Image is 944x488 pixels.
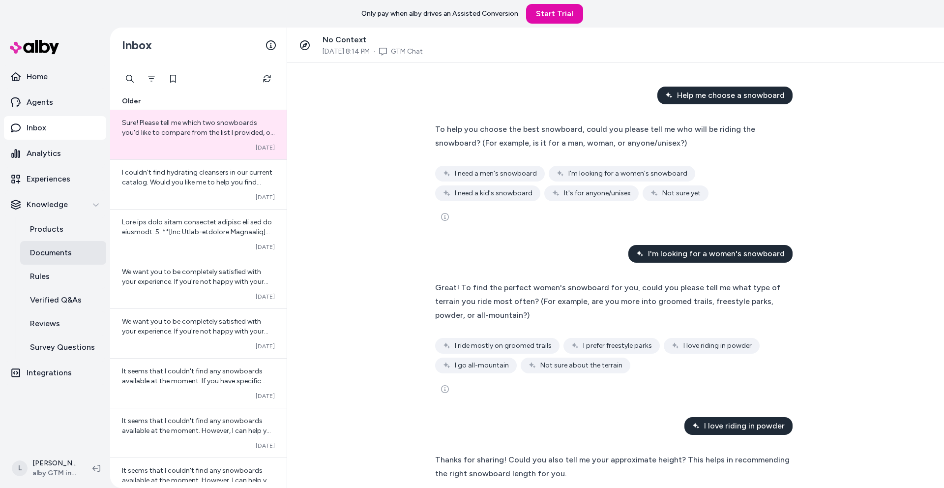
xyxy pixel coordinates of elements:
[435,207,455,227] button: See more
[122,168,272,206] span: I couldn't find hydrating cleansers in our current catalog. Would you like me to help you find ot...
[27,122,46,134] p: Inbox
[4,361,106,385] a: Integrations
[648,248,785,260] span: I'm looking for a women's snowboard
[435,124,755,148] span: To help you choose the best snowboard, could you please tell me who will be riding the snowboard?...
[20,288,106,312] a: Verified Q&As
[27,148,61,159] p: Analytics
[256,342,275,350] span: [DATE]
[110,159,287,209] a: I couldn't find hydrating cleansers in our current catalog. Would you like me to help you find ot...
[30,223,63,235] p: Products
[583,341,652,351] span: I prefer freestyle parks
[323,47,370,57] span: [DATE] 8:14 PM
[662,188,701,198] span: Not sure yet
[110,358,287,408] a: It seems that I couldn't find any snowboards available at the moment. If you have specific prefer...
[110,259,287,308] a: We want you to be completely satisfied with your experience. If you're not happy with your purcha...
[12,460,28,476] span: L
[526,4,583,24] a: Start Trial
[122,317,272,375] span: We want you to be completely satisfied with your experience. If you're not happy with your purcha...
[27,367,72,379] p: Integrations
[30,318,60,330] p: Reviews
[435,379,455,399] button: See more
[256,442,275,450] span: [DATE]
[110,408,287,457] a: It seems that I couldn't find any snowboards available at the moment. However, I can help you wit...
[110,308,287,358] a: We want you to be completely satisfied with your experience. If you're not happy with your purcha...
[4,116,106,140] a: Inbox
[110,209,287,259] a: Lore ips dolo sitam consectet adipisc eli sed do eiusmodt: 5. **[Inc Utlab-etdolore Magnaaliq](en...
[455,361,509,370] span: I go all-mountain
[455,341,552,351] span: I ride mostly on groomed trails
[435,455,790,478] span: Thanks for sharing! Could you also tell me your approximate height? This helps in recommending th...
[142,69,161,89] button: Filter
[704,420,785,432] span: I love riding in powder
[10,40,59,54] img: alby Logo
[20,335,106,359] a: Survey Questions
[122,367,267,415] span: It seems that I couldn't find any snowboards available at the moment. If you have specific prefer...
[32,468,77,478] span: alby GTM internal
[27,71,48,83] p: Home
[27,96,53,108] p: Agents
[540,361,622,370] span: Not sure about the terrain
[683,341,752,351] span: I love riding in powder
[20,312,106,335] a: Reviews
[4,142,106,165] a: Analytics
[564,188,631,198] span: It's for anyone/unisex
[122,417,275,474] span: It seems that I couldn't find any snowboards available at the moment. However, I can help you wit...
[374,47,375,57] span: ·
[256,193,275,201] span: [DATE]
[32,458,77,468] p: [PERSON_NAME]
[256,392,275,400] span: [DATE]
[391,47,423,57] a: GTM Chat
[256,243,275,251] span: [DATE]
[20,217,106,241] a: Products
[256,144,275,152] span: [DATE]
[677,90,785,101] span: Help me choose a snowboard
[122,96,141,106] span: Older
[122,38,152,53] h2: Inbox
[122,268,272,325] span: We want you to be completely satisfied with your experience. If you're not happy with your purcha...
[30,341,95,353] p: Survey Questions
[257,69,277,89] button: Refresh
[30,271,50,282] p: Rules
[30,294,82,306] p: Verified Q&As
[455,169,537,179] span: I need a men's snowboard
[122,119,275,156] span: Sure! Please tell me which two snowboards you'd like to compare from the list I provided, or if y...
[256,293,275,301] span: [DATE]
[361,9,518,19] p: Only pay when alby drives an Assisted Conversion
[4,65,106,89] a: Home
[323,35,366,44] span: No Context
[455,188,532,198] span: I need a kid's snowboard
[20,241,106,265] a: Documents
[4,91,106,114] a: Agents
[20,265,106,288] a: Rules
[4,193,106,216] button: Knowledge
[435,283,780,320] span: Great! To find the perfect women's snowboard for you, could you please tell me what type of terra...
[568,169,687,179] span: I'm looking for a women's snowboard
[30,247,72,259] p: Documents
[27,173,70,185] p: Experiences
[110,110,287,159] a: Sure! Please tell me which two snowboards you'd like to compare from the list I provided, or if y...
[4,167,106,191] a: Experiences
[27,199,68,211] p: Knowledge
[6,453,85,484] button: L[PERSON_NAME]alby GTM internal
